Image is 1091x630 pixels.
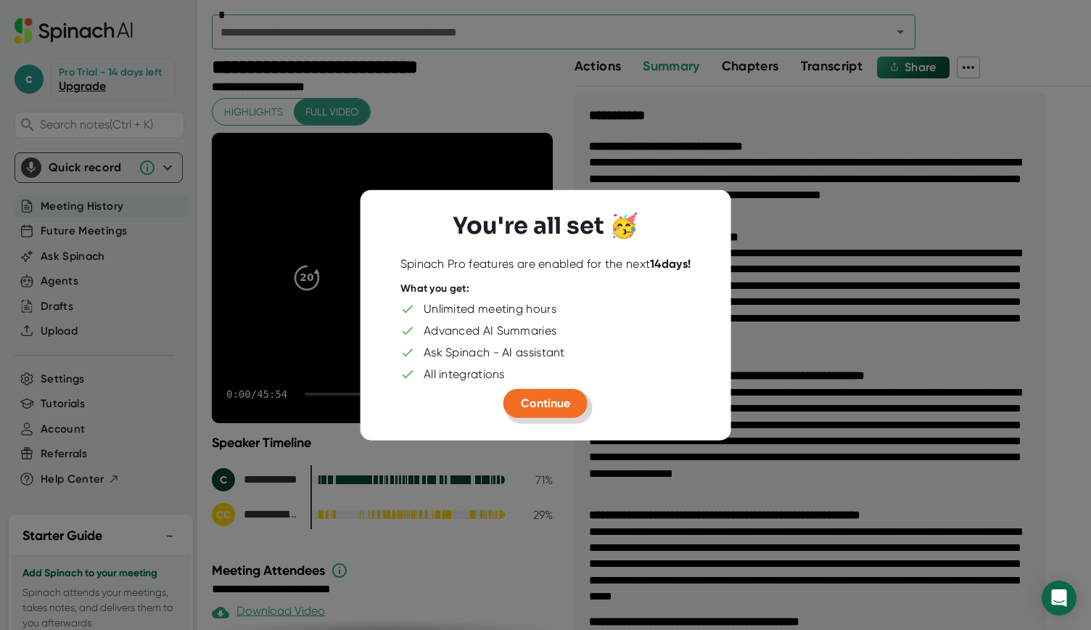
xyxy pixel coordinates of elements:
button: Continue [503,389,588,418]
div: All integrations [424,367,505,382]
div: Advanced AI Summaries [424,324,556,338]
div: Unlimited meeting hours [424,302,556,316]
span: Continue [521,396,570,410]
div: Spinach Pro features are enabled for the next [400,256,691,271]
b: 14 days! [650,256,691,270]
div: Open Intercom Messenger [1042,581,1076,615]
h3: You're all set 🥳 [453,212,638,240]
div: Ask Spinach - AI assistant [424,345,565,360]
div: What you get: [400,282,469,295]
